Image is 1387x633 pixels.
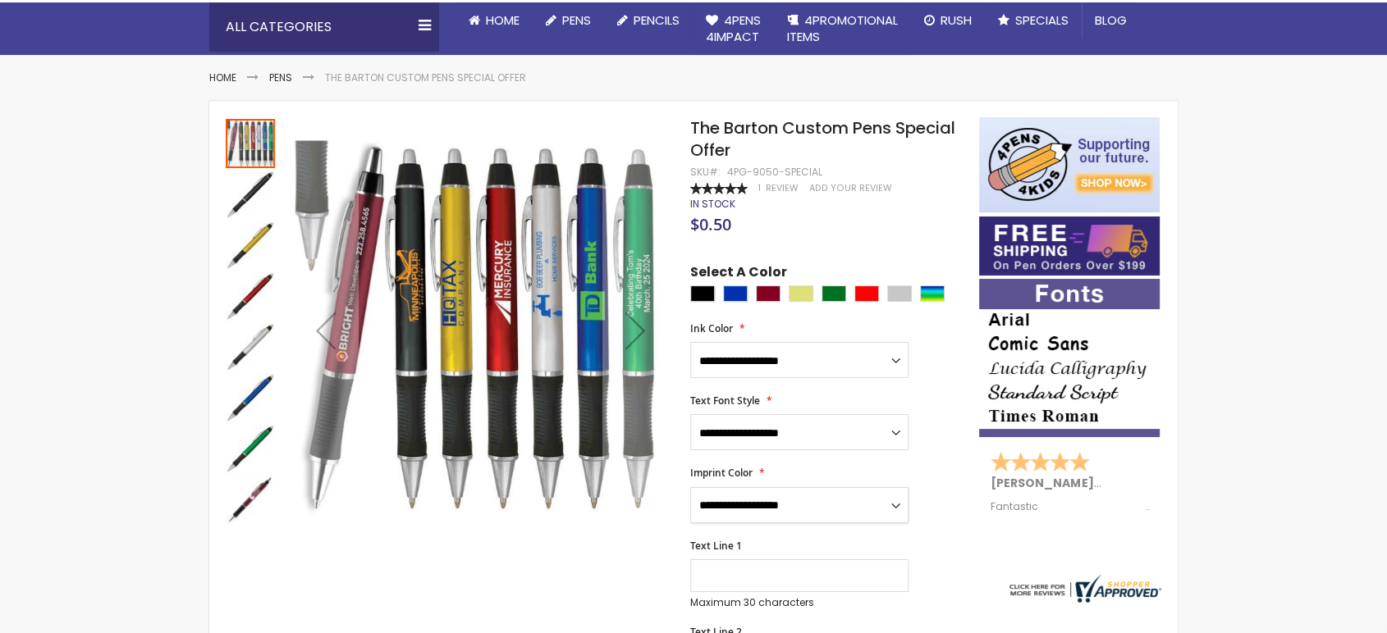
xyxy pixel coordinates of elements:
[1005,575,1161,603] img: 4pens.com widget logo
[226,219,277,270] div: The Barton Custom Pens Special Offer
[1095,11,1127,29] span: Blog
[690,466,753,480] span: Imprint Color
[209,2,439,52] div: All Categories
[226,271,275,321] img: The Barton Custom Pens Special Offer
[226,270,277,321] div: The Barton Custom Pens Special Offer
[209,71,236,84] a: Home
[723,285,748,302] div: Blue
[604,2,693,39] a: Pencils
[822,285,846,302] div: Green
[226,473,275,524] div: The Barton Custom Pens Special Offer
[690,539,742,553] span: Text Line 1
[787,11,898,45] span: 4PROMOTIONAL ITEMS
[985,2,1082,39] a: Specials
[226,322,275,371] img: The Barton Custom Pens Special Offer
[226,422,277,473] div: The Barton Custom Pens Special Offer
[693,2,774,56] a: 4Pens4impact
[1005,592,1161,606] a: 4pens.com certificate URL
[979,117,1160,212] img: 4pens 4 kids
[690,285,715,302] div: Black
[854,285,879,302] div: Red
[690,197,735,211] span: In stock
[602,117,668,543] div: Next
[325,71,526,84] li: The Barton Custom Pens Special Offer
[226,424,275,473] img: The Barton Custom Pens Special Offer
[979,216,1160,276] img: Free shipping on orders over $199
[226,221,275,270] img: The Barton Custom Pens Special Offer
[533,2,604,39] a: Pens
[690,321,733,335] span: Ink Color
[727,166,822,179] div: 4PG-9050-SPECIAL
[226,475,275,524] img: The Barton Custom Pens Special Offer
[690,183,748,194] div: 100%
[789,285,813,302] div: Gold
[293,141,668,516] img: The Barton Custom Pens Special Offer
[911,2,985,39] a: Rush
[758,182,801,194] a: 1 Review
[455,2,533,39] a: Home
[1082,2,1140,39] a: Blog
[991,501,1150,512] div: Fantastic
[706,11,761,45] span: 4Pens 4impact
[690,213,731,235] span: $0.50
[226,371,277,422] div: The Barton Custom Pens Special Offer
[226,373,275,422] img: The Barton Custom Pens Special Offer
[293,117,359,543] div: Previous
[690,165,721,179] strong: SKU
[920,285,945,302] div: Assorted
[269,71,292,84] a: Pens
[766,182,799,194] span: Review
[226,117,277,168] div: The Barton Custom Pens Special Offer
[774,2,911,56] a: 4PROMOTIONALITEMS
[756,285,780,302] div: Burgundy
[486,11,520,29] span: Home
[887,285,912,302] div: Silver
[562,11,591,29] span: Pens
[809,182,892,194] a: Add Your Review
[758,182,761,194] span: 1
[690,596,909,609] p: Maximum 30 characters
[226,321,277,371] div: The Barton Custom Pens Special Offer
[941,11,972,29] span: Rush
[226,168,277,219] div: The Barton Custom Pens Special Offer
[690,263,787,285] span: Select A Color
[690,394,760,408] span: Text Font Style
[634,11,680,29] span: Pencils
[979,279,1160,437] img: font-personalization-examples
[991,475,1099,491] span: [PERSON_NAME]
[690,198,735,211] div: Availability
[226,170,275,219] img: The Barton Custom Pens Special Offer
[690,116,955,162] span: The Barton Custom Pens Special Offer
[1015,11,1069,29] span: Specials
